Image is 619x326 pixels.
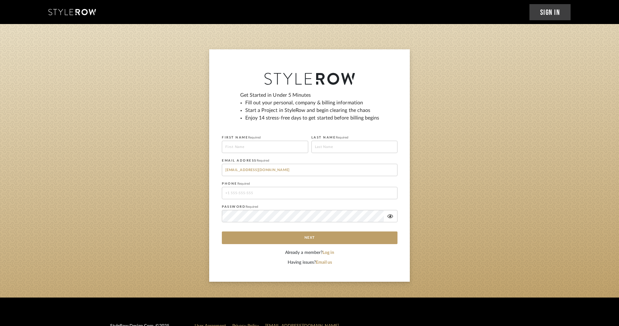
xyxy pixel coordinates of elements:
[316,260,332,265] a: Email us
[222,159,269,163] label: EMAIL ADDRESS
[246,205,258,208] span: Required
[336,136,348,139] span: Required
[222,136,261,139] label: FIRST NAME
[529,4,571,20] a: Sign In
[245,99,379,107] li: Fill out your personal, company & billing information
[222,182,250,186] label: PHONE
[311,141,398,153] input: Last Name
[222,205,258,209] label: PASSWORD
[322,249,334,256] button: Log in
[311,136,349,139] label: LAST NAME
[222,164,397,176] input: me@example.com
[222,187,397,199] input: +1 555-555-555
[245,107,379,114] li: Start a Project in StyleRow and begin clearing the chaos
[222,259,397,266] div: Having issues?
[240,91,379,127] div: Get Started in Under 5 Minutes
[222,231,397,244] button: Next
[257,159,269,162] span: Required
[245,114,379,122] li: Enjoy 14 stress-free days to get started before billing begins
[248,136,261,139] span: Required
[222,141,308,153] input: First Name
[237,182,250,185] span: Required
[222,249,397,256] div: Already a member?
